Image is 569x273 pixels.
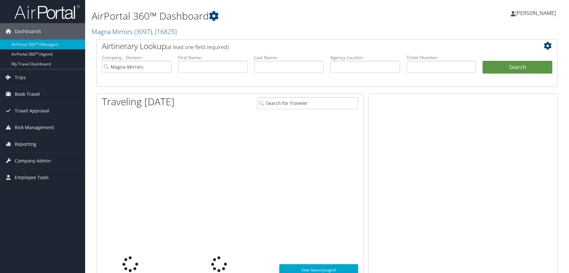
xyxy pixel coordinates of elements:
[102,54,172,61] label: Company - Division:
[257,97,358,109] input: Search for Traveler
[152,27,177,36] span: , [ 16825 ]
[92,27,177,36] a: Magna Mirrors
[15,169,49,186] span: Employee Tools
[15,23,41,40] span: Dashboards
[330,54,400,61] label: Agency Locator:
[102,41,514,52] h2: Airtinerary Lookup
[14,4,80,20] img: airportal-logo.png
[15,69,26,86] span: Trips
[511,3,562,23] a: [PERSON_NAME]
[15,119,54,136] span: Risk Management
[92,9,406,23] h1: AirPortal 360™ Dashboard
[254,54,324,61] label: Last Name:
[15,153,51,169] span: Company Admin
[178,54,248,61] label: First Name:
[15,86,40,102] span: Book Travel
[15,136,36,152] span: Reporting
[166,43,229,51] span: (at least one field required)
[15,103,49,119] span: Travel Approval
[483,61,552,74] button: Search
[515,9,556,17] span: [PERSON_NAME]
[134,27,152,36] span: ( 3097 )
[407,54,476,61] label: Ticket Number:
[102,95,174,109] h1: Traveling [DATE]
